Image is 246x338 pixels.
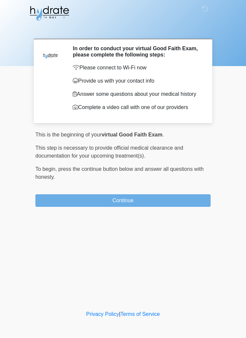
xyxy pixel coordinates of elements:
[73,77,201,85] p: Provide us with your contact info
[35,194,211,207] button: Continue
[102,132,162,137] strong: virtual Good Faith Exam
[120,311,160,317] a: Terms of Service
[73,64,201,72] p: Please connect to Wi-Fi now
[35,145,183,159] span: This step is necessary to provide official medical clearance and documentation for your upcoming ...
[86,311,119,317] a: Privacy Policy
[30,24,216,36] h1: ‎ ‎ ‎
[29,5,70,21] img: Hydrate IV Bar - Glendale Logo
[73,45,201,58] h2: In order to conduct your virtual Good Faith Exam, please complete the following steps:
[119,311,120,317] a: |
[35,132,102,137] span: This is the beginning of your
[73,90,201,98] p: Answer some questions about your medical history
[40,45,60,65] img: Agent Avatar
[35,166,58,172] span: To begin,
[35,166,204,180] span: press the continue button below and answer all questions with honesty.
[73,103,201,111] p: Complete a video call with one of our providers
[162,132,164,137] span: .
